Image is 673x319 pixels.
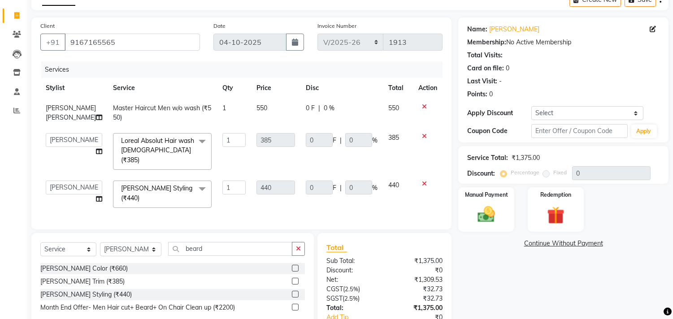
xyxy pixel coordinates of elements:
[139,194,143,202] a: x
[467,38,660,47] div: No Active Membership
[385,256,450,266] div: ₹1,375.00
[467,126,531,136] div: Coupon Code
[40,303,235,312] div: Month End Offer- Men Hair cut+ Beard+ On Chair Clean up (₹2200)
[320,303,385,313] div: Total:
[326,243,347,252] span: Total
[413,78,443,98] th: Action
[388,104,399,112] span: 550
[113,104,211,121] span: Master Haircut Men w/o wash (₹550)
[320,266,385,275] div: Discount:
[385,294,450,303] div: ₹32.73
[306,103,315,113] span: 0 F
[65,34,200,51] input: Search by Name/Mobile/Email/Code
[467,38,506,47] div: Membership:
[139,156,143,164] a: x
[326,285,343,293] span: CGST
[40,22,55,30] label: Client
[372,136,378,145] span: %
[385,275,450,285] div: ₹1,309.53
[553,168,567,177] label: Fixed
[326,294,343,302] span: SGST
[385,303,450,313] div: ₹1,375.00
[385,285,450,294] div: ₹32.73
[333,136,336,145] span: F
[40,78,108,98] th: Stylist
[499,77,502,86] div: -
[344,295,358,302] span: 2.5%
[512,153,540,163] div: ₹1,375.00
[46,104,96,121] span: [PERSON_NAME] [PERSON_NAME]
[388,134,399,142] span: 385
[333,183,336,193] span: F
[542,204,570,226] img: _gift.svg
[467,64,504,73] div: Card on file:
[467,77,497,86] div: Last Visit:
[467,25,487,34] div: Name:
[467,169,495,178] div: Discount:
[340,136,342,145] span: |
[511,168,539,177] label: Percentage
[506,64,509,73] div: 0
[465,191,508,199] label: Manual Payment
[168,242,292,256] input: Search or Scan
[121,137,194,164] span: Loreal Absolut Hair wash [DEMOGRAPHIC_DATA] (₹385)
[345,285,358,293] span: 2.5%
[40,34,65,51] button: +91
[251,78,300,98] th: Price
[631,125,657,138] button: Apply
[324,103,334,113] span: 0 %
[320,294,385,303] div: ( )
[531,124,627,138] input: Enter Offer / Coupon Code
[320,256,385,266] div: Sub Total:
[489,90,493,99] div: 0
[385,266,450,275] div: ₹0
[256,104,267,112] span: 550
[472,204,500,224] img: _cash.svg
[318,103,320,113] span: |
[467,51,503,60] div: Total Visits:
[213,22,226,30] label: Date
[388,181,399,189] span: 440
[320,285,385,294] div: ( )
[108,78,217,98] th: Service
[340,183,342,193] span: |
[460,239,667,248] a: Continue Without Payment
[41,61,449,78] div: Services
[217,78,251,98] th: Qty
[300,78,383,98] th: Disc
[489,25,539,34] a: [PERSON_NAME]
[320,275,385,285] div: Net:
[317,22,356,30] label: Invoice Number
[383,78,413,98] th: Total
[40,264,128,273] div: [PERSON_NAME] Color (₹660)
[540,191,571,199] label: Redemption
[372,183,378,193] span: %
[467,153,508,163] div: Service Total:
[40,290,132,299] div: [PERSON_NAME] Styling (₹440)
[40,277,125,286] div: [PERSON_NAME] Trim (₹385)
[222,104,226,112] span: 1
[467,108,531,118] div: Apply Discount
[467,90,487,99] div: Points:
[121,184,192,202] span: [PERSON_NAME] Styling (₹440)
